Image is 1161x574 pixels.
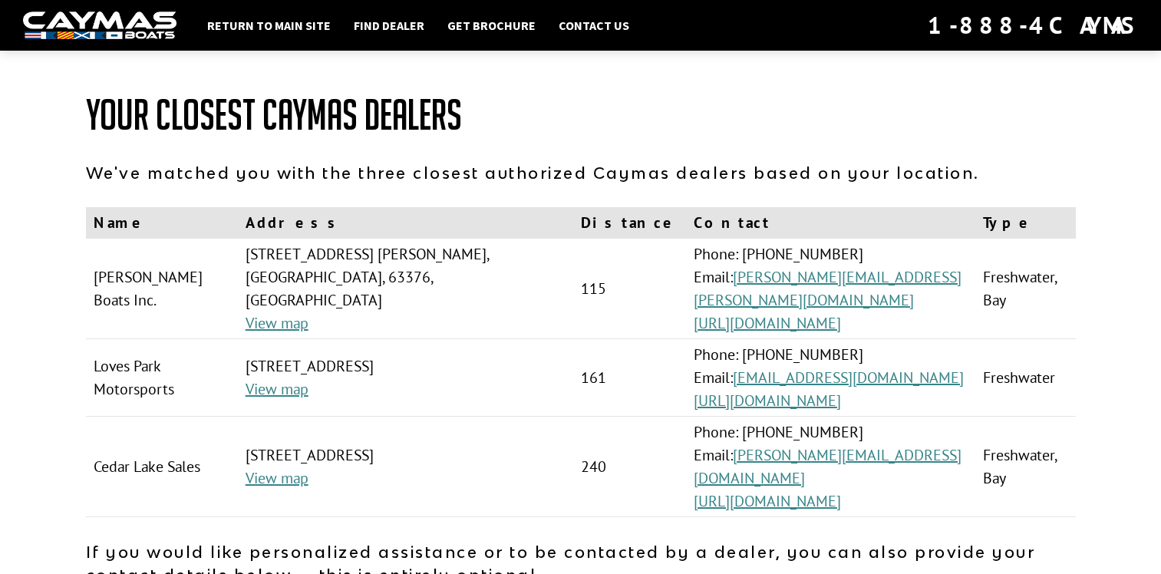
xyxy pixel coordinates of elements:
[246,468,308,488] a: View map
[975,339,1076,417] td: Freshwater
[694,445,961,488] a: [PERSON_NAME][EMAIL_ADDRESS][DOMAIN_NAME]
[573,207,686,239] th: Distance
[686,239,975,339] td: Phone: [PHONE_NUMBER] Email:
[573,339,686,417] td: 161
[975,417,1076,517] td: Freshwater, Bay
[238,239,573,339] td: [STREET_ADDRESS] [PERSON_NAME], [GEOGRAPHIC_DATA], 63376, [GEOGRAPHIC_DATA]
[246,379,308,399] a: View map
[86,92,1076,138] h1: Your Closest Caymas Dealers
[975,207,1076,239] th: Type
[573,417,686,517] td: 240
[238,339,573,417] td: [STREET_ADDRESS]
[23,12,176,40] img: white-logo-c9c8dbefe5ff5ceceb0f0178aa75bf4bb51f6bca0971e226c86eb53dfe498488.png
[86,207,238,239] th: Name
[551,15,637,35] a: Contact Us
[694,391,841,411] a: [URL][DOMAIN_NAME]
[686,207,975,239] th: Contact
[86,239,238,339] td: [PERSON_NAME] Boats Inc.
[694,267,961,310] a: [PERSON_NAME][EMAIL_ADDRESS][PERSON_NAME][DOMAIN_NAME]
[694,313,841,333] a: [URL][DOMAIN_NAME]
[86,161,1076,184] p: We've matched you with the three closest authorized Caymas dealers based on your location.
[694,491,841,511] a: [URL][DOMAIN_NAME]
[200,15,338,35] a: Return to main site
[686,339,975,417] td: Phone: [PHONE_NUMBER] Email:
[86,417,238,517] td: Cedar Lake Sales
[238,417,573,517] td: [STREET_ADDRESS]
[346,15,432,35] a: Find Dealer
[733,368,964,388] a: [EMAIL_ADDRESS][DOMAIN_NAME]
[928,8,1138,42] div: 1-888-4CAYMAS
[440,15,543,35] a: Get Brochure
[86,339,238,417] td: Loves Park Motorsports
[975,239,1076,339] td: Freshwater, Bay
[686,417,975,517] td: Phone: [PHONE_NUMBER] Email:
[246,313,308,333] a: View map
[238,207,573,239] th: Address
[573,239,686,339] td: 115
